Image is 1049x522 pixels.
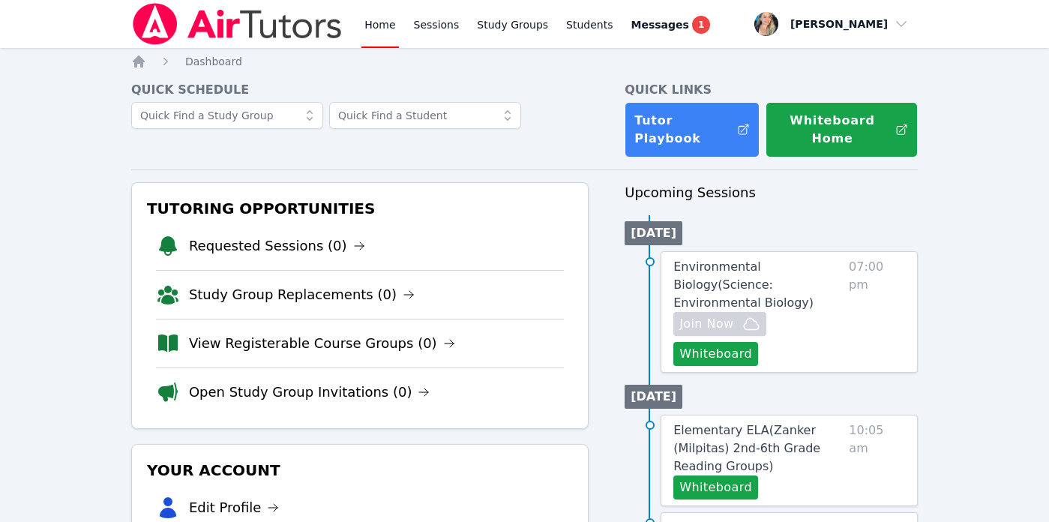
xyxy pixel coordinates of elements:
[631,17,689,32] span: Messages
[329,102,521,129] input: Quick Find a Student
[625,102,760,157] a: Tutor Playbook
[679,315,733,333] span: Join Now
[766,102,918,157] button: Whiteboard Home
[189,235,365,256] a: Requested Sessions (0)
[189,333,455,354] a: View Registerable Course Groups (0)
[625,385,682,409] li: [DATE]
[673,312,766,336] button: Join Now
[131,54,918,69] nav: Breadcrumb
[625,81,918,99] h4: Quick Links
[189,382,430,403] a: Open Study Group Invitations (0)
[673,421,843,475] a: Elementary ELA(Zanker (Milpitas) 2nd-6th Grade Reading Groups)
[189,497,280,518] a: Edit Profile
[673,423,820,473] span: Elementary ELA ( Zanker (Milpitas) 2nd-6th Grade Reading Groups )
[131,81,589,99] h4: Quick Schedule
[692,16,710,34] span: 1
[144,195,576,222] h3: Tutoring Opportunities
[849,421,905,499] span: 10:05 am
[673,342,758,366] button: Whiteboard
[625,182,918,203] h3: Upcoming Sessions
[673,259,814,310] span: Environmental Biology ( Science: Environmental Biology )
[625,221,682,245] li: [DATE]
[189,284,415,305] a: Study Group Replacements (0)
[673,475,758,499] button: Whiteboard
[131,3,343,45] img: Air Tutors
[131,102,323,129] input: Quick Find a Study Group
[673,258,843,312] a: Environmental Biology(Science: Environmental Biology)
[144,457,576,484] h3: Your Account
[185,54,242,69] a: Dashboard
[849,258,905,366] span: 07:00 pm
[185,55,242,67] span: Dashboard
